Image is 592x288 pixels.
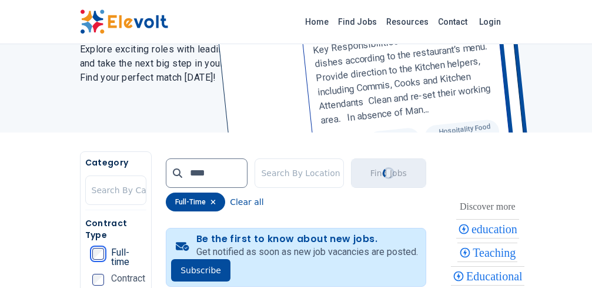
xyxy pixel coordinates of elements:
h4: Be the first to know about new jobs. [196,233,418,245]
span: education [471,223,521,236]
div: Educational [451,266,524,286]
span: Educational [466,270,526,283]
p: Get notified as soon as new job vacancies are posted. [196,245,418,259]
h5: Category [85,157,147,168]
input: Full-time [92,248,104,260]
div: Teaching [457,243,517,262]
div: full-time [166,193,225,211]
button: Subscribe [171,259,230,282]
div: education [456,219,519,239]
span: Contract [111,274,145,283]
div: Loading... [381,166,396,181]
div: These are topics related to the article that might interest you [460,198,516,215]
span: Teaching [473,246,519,259]
a: Find Jobs [333,12,382,31]
span: Full-time [111,248,147,267]
a: Home [300,12,333,31]
h2: Explore exciting roles with leading companies and take the next big step in your career. Find you... [80,42,288,85]
iframe: Chat Widget [533,231,592,288]
a: Contact [433,12,472,31]
a: Resources [382,12,433,31]
input: Contract [92,274,104,286]
button: Clear all [230,193,263,211]
button: Find JobsLoading... [351,158,426,188]
a: Login [472,10,508,34]
h5: Contract Type [85,217,147,241]
img: Elevolt [80,9,168,34]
